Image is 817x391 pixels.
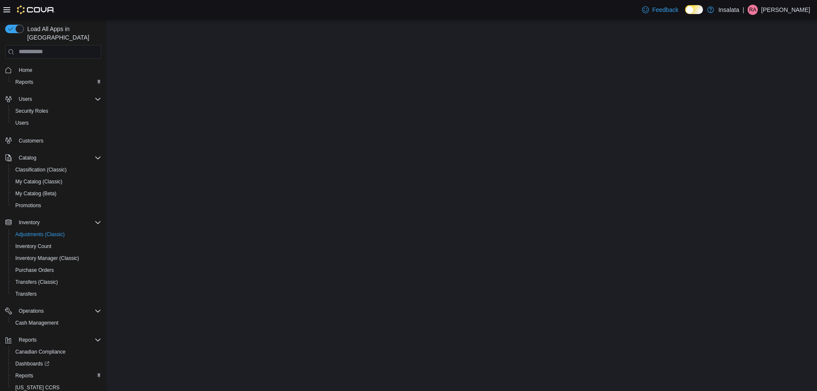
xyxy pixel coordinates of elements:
[15,153,40,163] button: Catalog
[9,105,105,117] button: Security Roles
[9,76,105,88] button: Reports
[15,108,48,114] span: Security Roles
[9,288,105,300] button: Transfers
[749,5,757,15] span: RA
[12,106,101,116] span: Security Roles
[15,202,41,209] span: Promotions
[12,118,101,128] span: Users
[12,229,68,240] a: Adjustments (Classic)
[15,94,35,104] button: Users
[15,178,63,185] span: My Catalog (Classic)
[15,360,49,367] span: Dashboards
[12,289,101,299] span: Transfers
[9,240,105,252] button: Inventory Count
[15,306,47,316] button: Operations
[9,228,105,240] button: Adjustments (Classic)
[12,347,101,357] span: Canadian Compliance
[743,5,744,15] p: |
[12,253,83,263] a: Inventory Manager (Classic)
[12,265,101,275] span: Purchase Orders
[12,229,101,240] span: Adjustments (Classic)
[12,277,61,287] a: Transfers (Classic)
[19,96,32,103] span: Users
[12,265,57,275] a: Purchase Orders
[12,77,101,87] span: Reports
[12,277,101,287] span: Transfers (Classic)
[748,5,758,15] div: Ryan Anthony
[12,106,51,116] a: Security Roles
[19,337,37,343] span: Reports
[2,93,105,105] button: Users
[15,320,58,326] span: Cash Management
[15,279,58,285] span: Transfers (Classic)
[15,190,57,197] span: My Catalog (Beta)
[9,346,105,358] button: Canadian Compliance
[2,305,105,317] button: Operations
[12,200,101,211] span: Promotions
[15,384,60,391] span: [US_STATE] CCRS
[15,306,101,316] span: Operations
[2,134,105,146] button: Customers
[12,253,101,263] span: Inventory Manager (Classic)
[12,318,62,328] a: Cash Management
[15,255,79,262] span: Inventory Manager (Classic)
[12,77,37,87] a: Reports
[2,64,105,76] button: Home
[19,219,40,226] span: Inventory
[12,241,101,251] span: Inventory Count
[2,334,105,346] button: Reports
[12,371,37,381] a: Reports
[12,165,70,175] a: Classification (Classic)
[12,177,101,187] span: My Catalog (Classic)
[9,117,105,129] button: Users
[15,348,66,355] span: Canadian Compliance
[15,267,54,274] span: Purchase Orders
[15,372,33,379] span: Reports
[9,188,105,200] button: My Catalog (Beta)
[15,243,51,250] span: Inventory Count
[15,335,101,345] span: Reports
[15,217,43,228] button: Inventory
[15,217,101,228] span: Inventory
[12,359,53,369] a: Dashboards
[9,276,105,288] button: Transfers (Classic)
[19,308,44,314] span: Operations
[12,188,101,199] span: My Catalog (Beta)
[15,291,37,297] span: Transfers
[2,152,105,164] button: Catalog
[15,94,101,104] span: Users
[12,371,101,381] span: Reports
[12,118,32,128] a: Users
[12,200,45,211] a: Promotions
[15,65,101,75] span: Home
[639,1,682,18] a: Feedback
[12,165,101,175] span: Classification (Classic)
[17,6,55,14] img: Cova
[15,135,101,146] span: Customers
[15,231,65,238] span: Adjustments (Classic)
[652,6,678,14] span: Feedback
[12,289,40,299] a: Transfers
[9,264,105,276] button: Purchase Orders
[15,136,47,146] a: Customers
[9,358,105,370] a: Dashboards
[9,370,105,382] button: Reports
[15,335,40,345] button: Reports
[12,241,55,251] a: Inventory Count
[12,318,101,328] span: Cash Management
[15,120,29,126] span: Users
[9,317,105,329] button: Cash Management
[19,137,43,144] span: Customers
[24,25,101,42] span: Load All Apps in [GEOGRAPHIC_DATA]
[15,166,67,173] span: Classification (Classic)
[685,5,703,14] input: Dark Mode
[15,153,101,163] span: Catalog
[12,188,60,199] a: My Catalog (Beta)
[9,176,105,188] button: My Catalog (Classic)
[12,359,101,369] span: Dashboards
[15,79,33,86] span: Reports
[9,200,105,211] button: Promotions
[9,252,105,264] button: Inventory Manager (Classic)
[2,217,105,228] button: Inventory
